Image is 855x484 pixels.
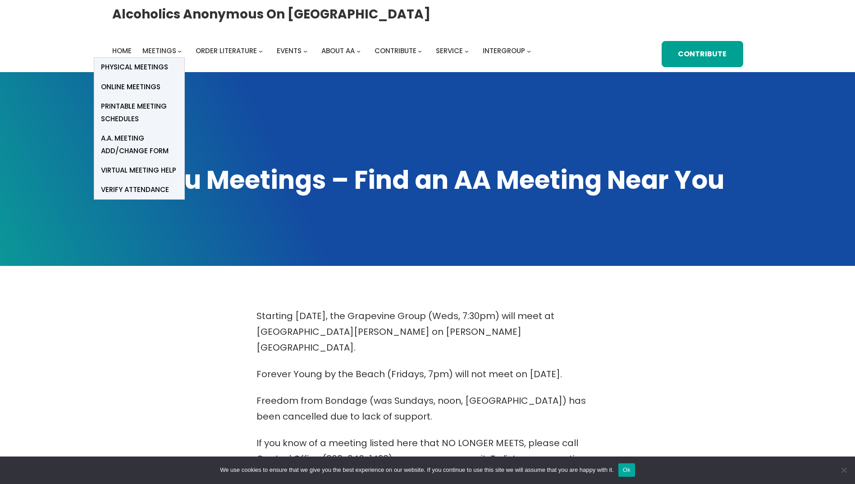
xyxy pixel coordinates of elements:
[662,41,743,67] a: Contribute
[321,46,355,55] span: About AA
[101,100,178,125] span: Printable Meeting Schedules
[196,46,257,55] span: Order Literature
[94,160,184,180] a: Virtual Meeting Help
[94,96,184,128] a: Printable Meeting Schedules
[839,466,848,475] span: No
[357,49,361,53] button: About AA submenu
[142,45,176,57] a: Meetings
[259,49,263,53] button: Order Literature submenu
[375,45,416,57] a: Contribute
[277,45,302,57] a: Events
[436,45,463,57] a: Service
[101,164,176,177] span: Virtual Meeting Help
[256,308,599,356] p: Starting [DATE], the Grapevine Group (Weds, 7:30pm) will meet at [GEOGRAPHIC_DATA][PERSON_NAME] o...
[618,463,635,477] button: Ok
[483,45,525,57] a: Intergroup
[303,49,307,53] button: Events submenu
[256,393,599,425] p: Freedom from Bondage (was Sundays, noon, [GEOGRAPHIC_DATA]) has been cancelled due to lack of sup...
[220,466,613,475] span: We use cookies to ensure that we give you the best experience on our website. If you continue to ...
[101,81,160,93] span: Online Meetings
[277,46,302,55] span: Events
[112,3,430,25] a: Alcoholics Anonymous on [GEOGRAPHIC_DATA]
[256,435,599,483] p: If you know of a meeting listed here that NO LONGER MEETS, please call Central Office (808-946-14...
[101,61,168,73] span: Physical Meetings
[94,58,184,77] a: Physical Meetings
[142,46,176,55] span: Meetings
[375,46,416,55] span: Contribute
[112,45,534,57] nav: Intergroup
[112,46,132,55] span: Home
[101,132,178,157] span: A.A. Meeting Add/Change Form
[178,49,182,53] button: Meetings submenu
[112,45,132,57] a: Home
[256,366,599,382] p: Forever Young by the Beach (Fridays, 7pm) will not meet on [DATE].
[94,180,184,199] a: verify attendance
[527,49,531,53] button: Intergroup submenu
[321,45,355,57] a: About AA
[436,46,463,55] span: Service
[418,49,422,53] button: Contribute submenu
[112,163,743,197] h1: Oahu Meetings – Find an AA Meeting Near You
[94,77,184,96] a: Online Meetings
[465,49,469,53] button: Service submenu
[94,128,184,160] a: A.A. Meeting Add/Change Form
[101,183,169,196] span: verify attendance
[483,46,525,55] span: Intergroup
